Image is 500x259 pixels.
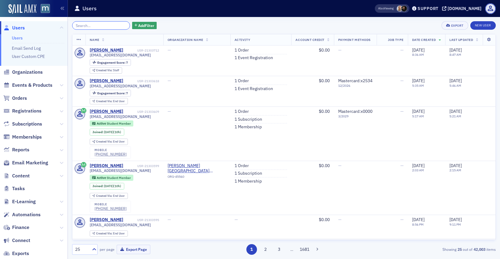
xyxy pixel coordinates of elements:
[235,109,249,114] a: 1 Order
[235,117,262,122] a: 1 Subscription
[90,163,123,169] a: [PERSON_NAME]
[274,244,285,255] button: 3
[3,173,30,179] a: Content
[449,163,462,168] span: [DATE]
[41,4,50,13] img: SailAMX
[90,48,123,53] div: [PERSON_NAME]
[12,25,25,31] span: Users
[104,130,113,134] span: [DATE]
[12,237,30,244] span: Connect
[3,185,25,192] a: Tasks
[96,140,113,143] span: Created Via :
[124,49,159,52] div: USR-21303712
[472,247,486,252] strong: 42,003
[90,53,151,57] span: [EMAIL_ADDRESS][DOMAIN_NAME]
[3,69,43,76] a: Organizations
[338,109,372,114] span: Mastercard : x0000
[412,217,425,222] span: [DATE]
[12,45,41,51] a: Email Send Log
[90,223,151,227] span: [EMAIL_ADDRESS][DOMAIN_NAME]
[168,163,226,174] a: [PERSON_NAME][GEOGRAPHIC_DATA] ([GEOGRAPHIC_DATA], [GEOGRAPHIC_DATA])
[338,38,371,42] span: Payment Methods
[90,193,128,199] div: Created Via: End User
[338,47,342,53] span: —
[96,231,113,235] span: Created Via :
[412,163,425,168] span: [DATE]
[3,121,42,127] a: Subscriptions
[95,203,127,206] div: mobile
[95,206,127,211] a: [PHONE_NUMBER]
[3,95,27,102] a: Orders
[12,211,41,218] span: Automations
[451,24,464,27] div: Export
[3,224,29,231] a: Finance
[12,185,25,192] span: Tasks
[288,247,296,252] span: …
[132,22,157,29] button: AddFilter
[12,35,23,41] a: Users
[12,160,48,166] span: Email Marketing
[90,78,123,84] a: [PERSON_NAME]
[90,183,124,190] div: Joined: 2025-09-12 00:00:00
[96,194,125,198] div: End User
[97,92,128,95] div: 7
[338,78,372,83] span: Mastercard : x2534
[456,247,463,252] strong: 25
[412,168,424,172] time: 2:03 AM
[90,168,151,173] span: [EMAIL_ADDRESS][DOMAIN_NAME]
[295,38,324,42] span: Account Credit
[72,21,130,30] input: Search…
[12,69,43,76] span: Organizations
[338,217,342,222] span: —
[412,109,425,114] span: [DATE]
[319,47,330,53] span: $0.00
[3,25,25,31] a: Users
[82,5,97,12] h1: Users
[235,179,262,184] a: 1 Membership
[378,6,384,10] div: Also
[90,114,151,119] span: [EMAIL_ADDRESS][DOMAIN_NAME]
[8,4,36,14] img: SailAMX
[97,91,126,95] span: Engagement Score :
[90,175,134,181] div: Active: Active: Student Member
[3,250,29,257] a: Exports
[485,3,496,14] span: Profile
[449,83,461,88] time: 5:46 AM
[359,247,496,252] div: Showing out of items
[168,163,226,174] span: Howard Community College (Columbia, MD)
[319,78,330,83] span: $0.00
[95,148,127,152] div: mobile
[448,6,482,11] div: [DOMAIN_NAME]
[235,124,262,130] a: 1 Membership
[442,6,484,11] button: [DOMAIN_NAME]
[90,217,123,223] a: [PERSON_NAME]
[124,79,159,83] div: USR-21303618
[12,250,29,257] span: Exports
[96,100,125,103] div: End User
[90,90,131,96] div: Engagement Score: 7
[246,244,257,255] button: 1
[96,232,125,235] div: End User
[412,47,425,53] span: [DATE]
[412,52,424,57] time: 8:36 AM
[412,83,424,88] time: 5:35 AM
[75,246,88,253] div: 25
[92,176,131,180] a: Active Student Member
[12,134,42,140] span: Memberships
[235,171,262,176] a: 1 Subscription
[338,114,372,118] span: 3 / 2029
[124,110,159,114] div: USR-21303609
[90,67,122,74] div: Created Via: Staff
[400,78,404,83] span: —
[95,152,127,156] div: [PHONE_NUMBER]
[90,84,151,88] span: [EMAIL_ADDRESS][DOMAIN_NAME]
[92,130,104,134] span: Joined :
[97,121,107,126] span: Active
[235,217,238,222] span: —
[100,247,115,252] label: per page
[90,109,123,114] a: [PERSON_NAME]
[3,237,30,244] a: Connect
